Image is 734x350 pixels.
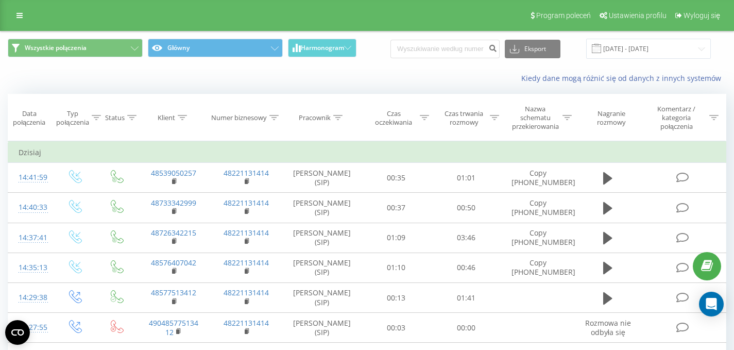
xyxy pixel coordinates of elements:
td: 00:50 [431,193,501,223]
span: Rozmowa nie odbyła się [585,318,631,337]
span: Ustawienia profilu [609,11,667,20]
button: Eksport [505,40,560,58]
td: [PERSON_NAME] (SIP) [283,253,361,282]
button: Open CMP widget [5,320,30,345]
td: 00:13 [361,283,431,313]
a: 48733342999 [151,198,196,208]
a: 48221131414 [224,168,269,178]
a: 48221131414 [224,198,269,208]
div: Status [105,113,125,122]
div: Typ połączenia [56,109,89,127]
td: 01:41 [431,283,501,313]
td: 00:46 [431,253,501,282]
span: Wszystkie połączenia [25,44,87,52]
button: Główny [148,39,283,57]
td: 01:09 [361,223,431,253]
a: 48577513412 [151,288,196,297]
td: 00:00 [431,313,501,343]
a: 48539050257 [151,168,196,178]
div: Data połączenia [8,109,50,127]
div: Numer biznesowy [211,113,267,122]
a: 49048577513412 [149,318,198,337]
div: Czas trwania rozmowy [441,109,487,127]
a: 48221131414 [224,288,269,297]
td: [PERSON_NAME] (SIP) [283,313,361,343]
td: 00:37 [361,193,431,223]
td: Copy [PHONE_NUMBER] [501,163,574,193]
a: 48221131414 [224,318,269,328]
button: Harmonogram [288,39,356,57]
div: 14:29:38 [19,288,43,308]
span: Harmonogram [301,44,344,52]
td: Copy [PHONE_NUMBER] [501,193,574,223]
div: Klient [158,113,175,122]
div: Open Intercom Messenger [699,292,724,316]
a: 48221131414 [224,228,269,238]
td: [PERSON_NAME] (SIP) [283,193,361,223]
div: Czas oczekiwania [370,109,417,127]
td: 01:01 [431,163,501,193]
td: 00:03 [361,313,431,343]
td: Copy [PHONE_NUMBER] [501,253,574,282]
div: 14:27:55 [19,318,43,338]
div: 14:37:41 [19,228,43,248]
a: 48576407042 [151,258,196,268]
div: Nagranie rozmowy [584,109,639,127]
input: Wyszukiwanie według numeru [390,40,500,58]
td: 03:46 [431,223,501,253]
a: 48726342215 [151,228,196,238]
div: 14:40:33 [19,197,43,218]
td: [PERSON_NAME] (SIP) [283,283,361,313]
span: Wyloguj się [684,11,720,20]
span: Program poleceń [536,11,591,20]
a: Kiedy dane mogą różnić się od danych z innych systemów [521,73,726,83]
td: Copy [PHONE_NUMBER] [501,223,574,253]
div: Nazwa schematu przekierowania [511,105,560,131]
div: Komentarz / kategoria połączenia [646,105,707,131]
a: 48221131414 [224,258,269,268]
div: 14:41:59 [19,168,43,188]
td: [PERSON_NAME] (SIP) [283,223,361,253]
td: [PERSON_NAME] (SIP) [283,163,361,193]
div: Pracownik [299,113,331,122]
div: 14:35:13 [19,258,43,278]
button: Wszystkie połączenia [8,39,143,57]
td: 00:35 [361,163,431,193]
td: Dzisiaj [8,142,726,163]
td: 01:10 [361,253,431,282]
